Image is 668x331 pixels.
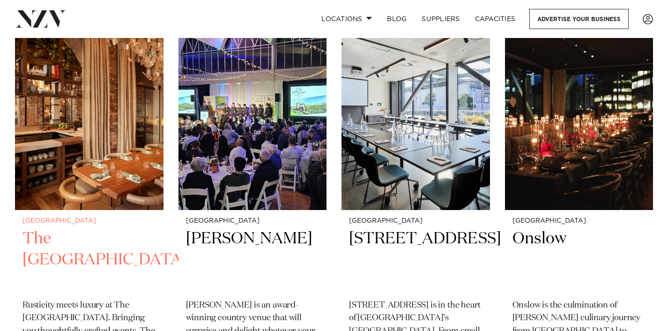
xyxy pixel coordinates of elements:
[349,218,482,225] small: [GEOGRAPHIC_DATA]
[186,228,319,292] h2: [PERSON_NAME]
[22,218,156,225] small: [GEOGRAPHIC_DATA]
[314,9,379,29] a: Locations
[529,9,629,29] a: Advertise your business
[15,10,66,27] img: nzv-logo.png
[379,9,414,29] a: BLOG
[512,228,646,292] h2: Onslow
[468,9,523,29] a: Capacities
[22,228,156,292] h2: The [GEOGRAPHIC_DATA]
[349,228,482,292] h2: [STREET_ADDRESS]
[186,218,319,225] small: [GEOGRAPHIC_DATA]
[512,218,646,225] small: [GEOGRAPHIC_DATA]
[414,9,467,29] a: SUPPLIERS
